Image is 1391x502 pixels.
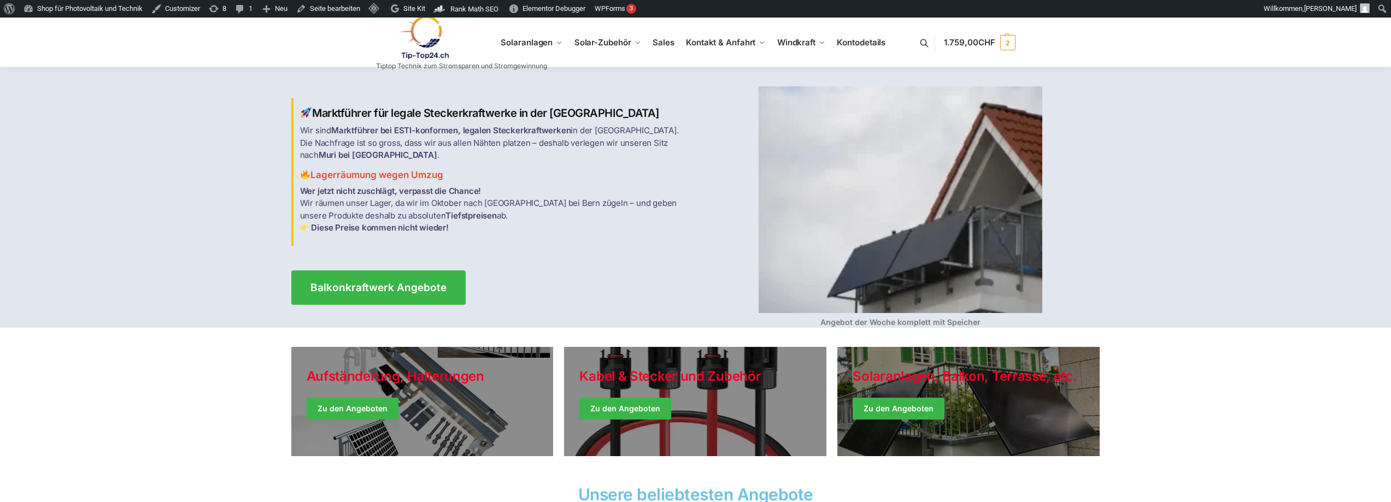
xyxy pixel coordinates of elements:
[300,125,689,162] p: Wir sind in der [GEOGRAPHIC_DATA]. Die Nachfrage ist so gross, dass wir aus allen Nähten platzen ...
[311,222,448,233] strong: Diese Preise kommen nicht wieder!
[832,18,890,67] a: Kontodetails
[820,317,981,327] strong: Angebot der Woche komplett mit Speicher
[445,210,496,221] strong: Tiefstpreisen
[300,185,689,234] p: Wir räumen unser Lager, da wir im Oktober nach [GEOGRAPHIC_DATA] bei Bern zügeln – und geben unse...
[300,168,689,182] h3: Lagerräumung wegen Umzug
[291,270,466,305] a: Balkonkraftwerk Angebote
[944,37,995,48] span: 1.759,00
[301,223,309,232] img: Balkon-Terrassen-Kraftwerke 3
[837,347,1100,456] a: Winter Jackets
[450,5,498,13] span: Rank Math SEO
[403,4,425,13] span: Site Kit
[301,170,310,179] img: Balkon-Terrassen-Kraftwerke 2
[376,63,547,69] p: Tiptop Technik zum Stromsparen und Stromgewinnung
[944,26,1016,59] a: 1.759,00CHF 2
[686,37,755,48] span: Kontakt & Anfahrt
[626,4,636,14] div: 3
[653,37,674,48] span: Sales
[944,17,1016,68] nav: Cart contents
[759,86,1042,313] img: Balkon-Terrassen-Kraftwerke 4
[331,125,571,135] strong: Marktführer bei ESTI-konformen, legalen Steckerkraftwerken
[564,347,826,456] a: Holiday Style
[301,107,312,118] img: Balkon-Terrassen-Kraftwerke 1
[648,18,679,67] a: Sales
[291,347,554,456] a: Holiday Style
[319,150,437,160] strong: Muri bei [GEOGRAPHIC_DATA]
[570,18,645,67] a: Solar-Zubehör
[1304,4,1357,13] span: [PERSON_NAME]
[1000,35,1016,50] span: 2
[978,37,995,48] span: CHF
[300,186,482,196] strong: Wer jetzt nicht zuschlägt, verpasst die Chance!
[300,107,689,120] h2: Marktführer für legale Steckerkraftwerke in der [GEOGRAPHIC_DATA]
[574,37,631,48] span: Solar-Zubehör
[310,282,447,293] span: Balkonkraftwerk Angebote
[773,18,830,67] a: Windkraft
[1360,3,1370,13] img: Benutzerbild von Rupert Spoddig
[376,15,472,60] img: Solaranlagen, Speicheranlagen und Energiesparprodukte
[777,37,815,48] span: Windkraft
[837,37,885,48] span: Kontodetails
[682,18,770,67] a: Kontakt & Anfahrt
